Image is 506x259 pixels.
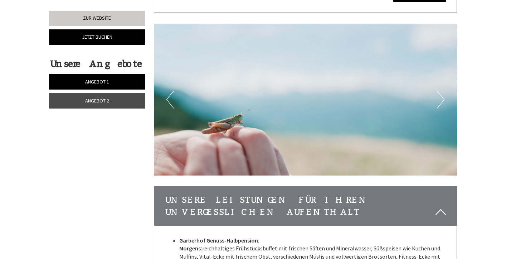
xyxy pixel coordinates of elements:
[179,245,202,252] strong: Morgens:
[166,91,174,109] button: Previous
[49,11,145,26] a: Zur Website
[49,29,145,45] a: Jetzt buchen
[437,91,444,109] button: Next
[85,78,109,85] span: Angebot 1
[154,187,457,226] div: Unsere Leistungen für Ihren unvergesslichen Aufenthalt
[85,97,109,104] span: Angebot 2
[49,57,143,71] div: Unsere Angebote
[179,237,258,244] strong: Garberhof Genuss-Halbpension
